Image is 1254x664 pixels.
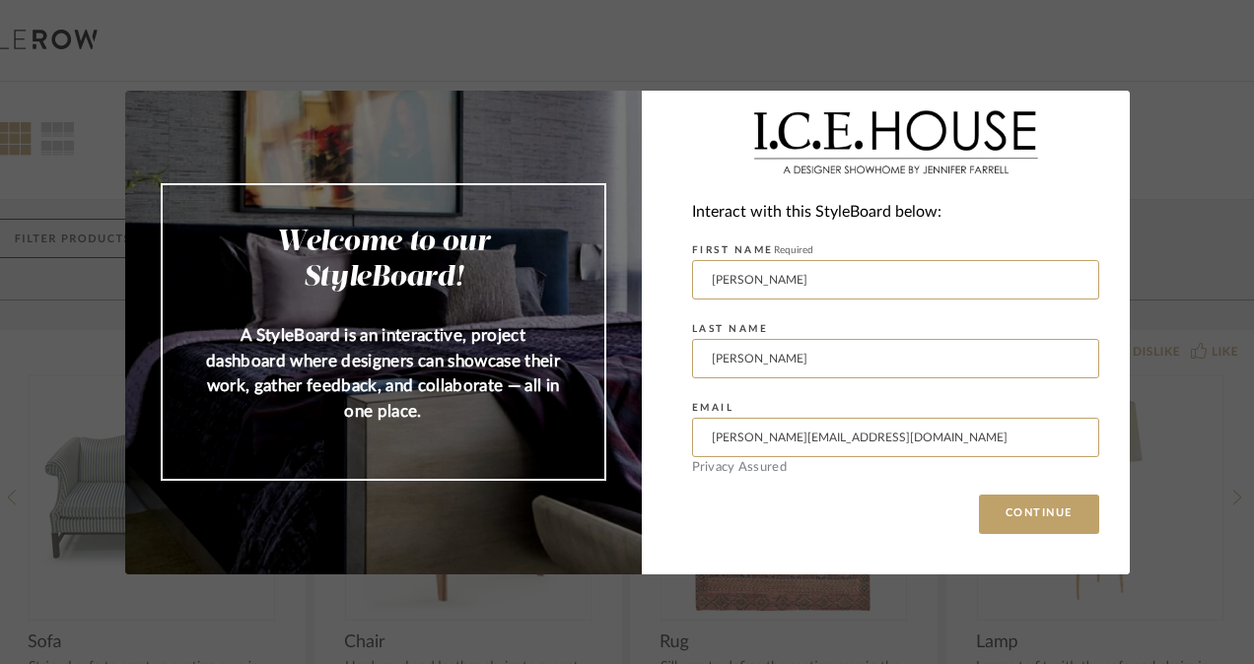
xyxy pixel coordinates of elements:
label: EMAIL [692,402,734,414]
label: FIRST NAME [692,244,813,256]
input: Enter First Name [692,260,1099,299]
p: A StyleBoard is an interactive, project dashboard where designers can showcase their work, gather... [202,323,565,424]
h2: Welcome to our StyleBoard! [202,225,565,296]
input: Enter Last Name [692,339,1099,378]
div: Interact with this StyleBoard below: [692,199,1099,226]
input: Enter Email [692,418,1099,457]
span: Required [774,245,813,255]
button: CONTINUE [979,495,1099,534]
div: Privacy Assured [692,461,1099,474]
label: LAST NAME [692,323,769,335]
